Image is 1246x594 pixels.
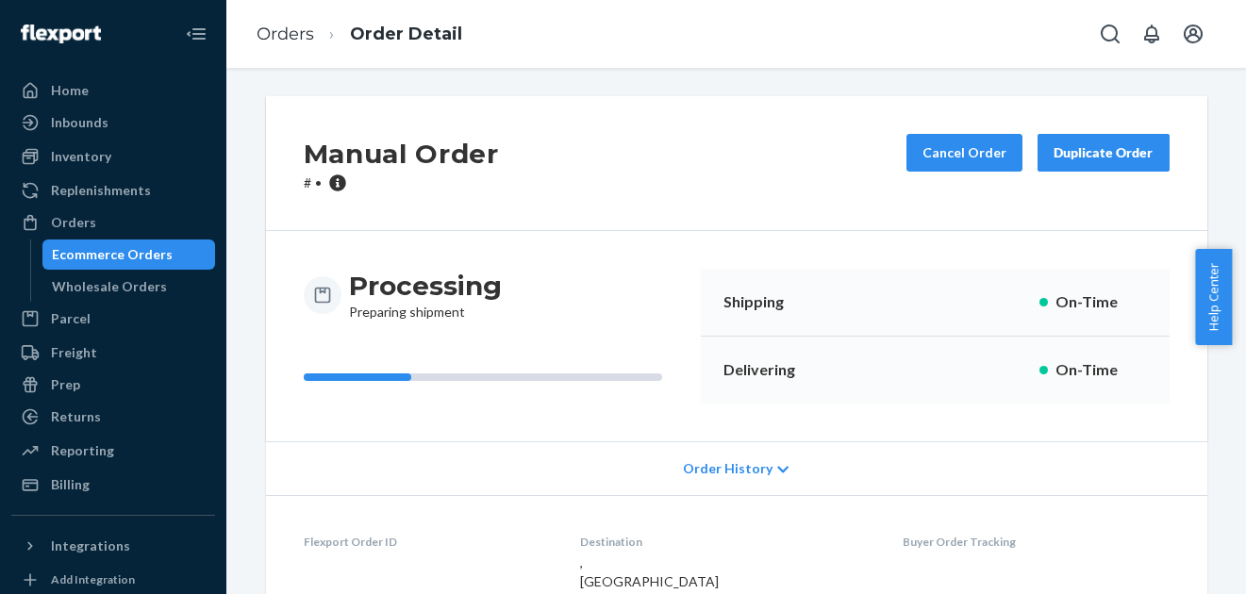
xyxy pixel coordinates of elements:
[51,536,130,555] div: Integrations
[11,402,215,432] a: Returns
[906,134,1022,172] button: Cancel Order
[11,470,215,500] a: Billing
[21,25,101,43] img: Flexport logo
[241,7,477,62] ol: breadcrumbs
[11,107,215,138] a: Inbounds
[304,173,499,192] p: #
[42,272,216,302] a: Wholesale Orders
[51,375,80,394] div: Prep
[51,475,90,494] div: Billing
[350,24,462,44] a: Order Detail
[349,269,502,322] div: Preparing shipment
[11,370,215,400] a: Prep
[51,181,151,200] div: Replenishments
[315,174,322,190] span: •
[11,175,215,206] a: Replenishments
[903,534,1170,550] dt: Buyer Order Tracking
[51,147,111,166] div: Inventory
[52,277,167,296] div: Wholesale Orders
[723,291,831,313] p: Shipping
[11,304,215,334] a: Parcel
[51,309,91,328] div: Parcel
[51,113,108,132] div: Inbounds
[580,534,872,550] dt: Destination
[1054,143,1154,162] div: Duplicate Order
[723,359,831,381] p: Delivering
[257,24,314,44] a: Orders
[1055,359,1147,381] p: On-Time
[42,239,216,270] a: Ecommerce Orders
[683,459,773,478] span: Order History
[11,75,215,106] a: Home
[580,554,719,589] span: , [GEOGRAPHIC_DATA]
[11,207,215,238] a: Orders
[1038,134,1170,172] button: Duplicate Order
[304,134,499,173] h2: Manual Order
[1174,15,1212,53] button: Open account menu
[349,269,502,303] h3: Processing
[51,343,97,362] div: Freight
[52,245,173,264] div: Ecommerce Orders
[1055,291,1147,313] p: On-Time
[1195,249,1232,345] button: Help Center
[51,441,114,460] div: Reporting
[1091,15,1129,53] button: Open Search Box
[11,531,215,561] button: Integrations
[51,571,135,587] div: Add Integration
[51,81,89,100] div: Home
[11,338,215,368] a: Freight
[177,15,215,53] button: Close Navigation
[11,141,215,172] a: Inventory
[11,436,215,466] a: Reporting
[11,569,215,591] a: Add Integration
[51,213,96,232] div: Orders
[51,407,101,426] div: Returns
[304,534,551,550] dt: Flexport Order ID
[1133,15,1171,53] button: Open notifications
